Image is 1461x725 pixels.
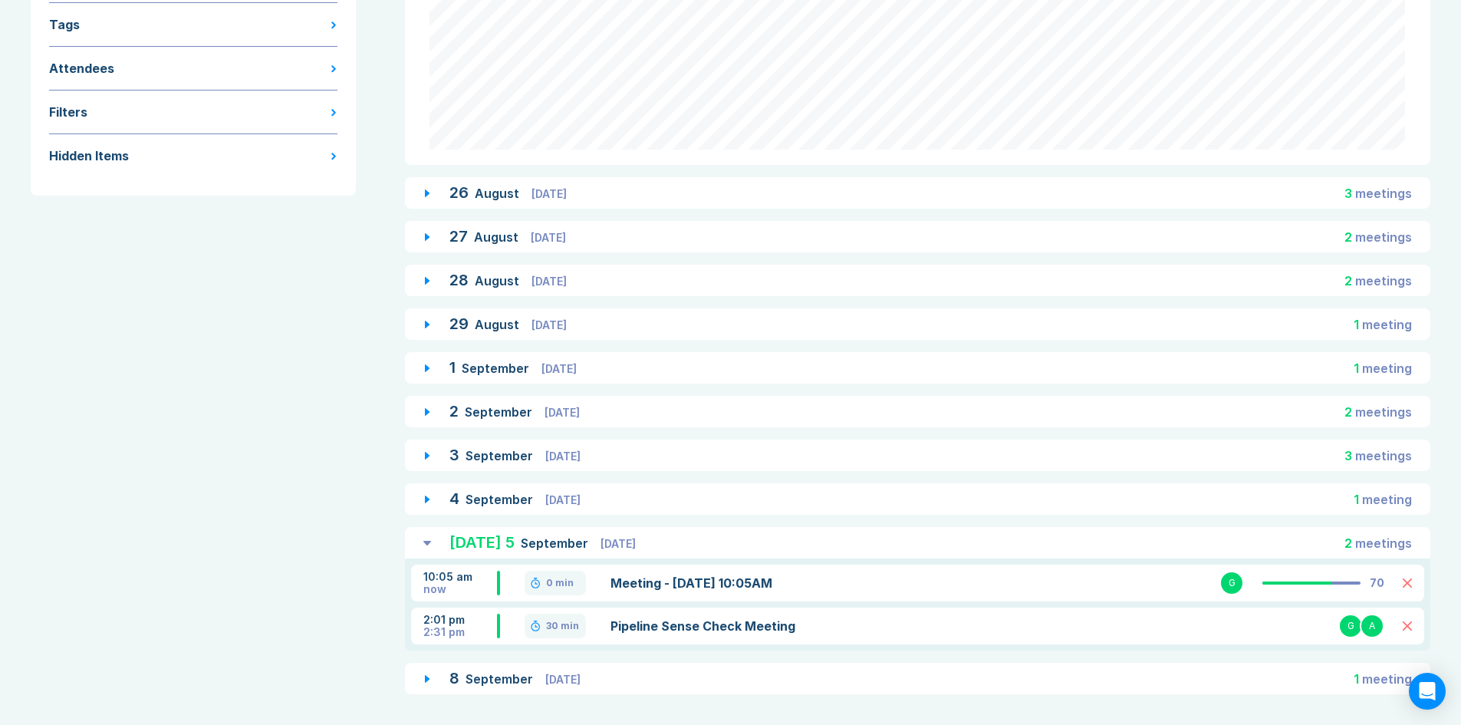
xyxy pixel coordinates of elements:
[466,448,536,463] span: September
[1354,492,1359,507] span: 1
[49,59,114,77] div: Attendees
[521,536,591,551] span: September
[610,574,940,592] a: Meeting - [DATE] 10:05AM
[1354,361,1359,376] span: 1
[1344,536,1352,551] span: 2
[1344,229,1352,245] span: 2
[1355,229,1412,245] span: meeting s
[601,537,636,550] span: [DATE]
[531,275,567,288] span: [DATE]
[49,103,87,121] div: Filters
[449,669,459,687] span: 8
[449,183,469,202] span: 26
[1362,671,1412,687] span: meeting
[475,317,522,332] span: August
[1355,273,1412,288] span: meeting s
[1344,273,1352,288] span: 2
[449,533,515,552] span: [DATE] 5
[610,617,940,635] a: Pipeline Sense Check Meeting
[474,229,522,245] span: August
[449,271,469,289] span: 28
[546,577,574,589] div: 0 min
[531,187,567,200] span: [DATE]
[1355,448,1412,463] span: meeting s
[475,273,522,288] span: August
[1360,614,1384,638] div: A
[546,620,579,632] div: 30 min
[545,673,581,686] span: [DATE]
[423,614,497,626] div: 2:01 pm
[449,402,459,420] span: 2
[466,671,536,687] span: September
[1344,186,1352,201] span: 3
[449,446,459,464] span: 3
[423,571,497,583] div: 10:05 am
[1355,536,1412,551] span: meeting s
[1354,671,1359,687] span: 1
[545,406,580,419] span: [DATE]
[49,147,129,165] div: Hidden Items
[449,227,468,246] span: 27
[466,492,536,507] span: September
[475,186,522,201] span: August
[1355,404,1412,420] span: meeting s
[1362,361,1412,376] span: meeting
[1344,404,1352,420] span: 2
[1344,448,1352,463] span: 3
[1219,571,1244,595] div: G
[449,315,469,333] span: 29
[1354,317,1359,332] span: 1
[1355,186,1412,201] span: meeting s
[1403,621,1412,631] button: Delete
[465,404,535,420] span: September
[423,626,497,638] div: 2:31 pm
[462,361,532,376] span: September
[541,362,577,375] span: [DATE]
[545,450,581,463] span: [DATE]
[545,493,581,506] span: [DATE]
[1409,673,1446,710] div: Open Intercom Messenger
[1362,492,1412,507] span: meeting
[1338,614,1363,638] div: G
[449,489,459,508] span: 4
[449,358,456,377] span: 1
[49,15,80,34] div: Tags
[1362,317,1412,332] span: meeting
[1370,577,1384,589] div: 70
[1403,578,1412,588] button: Delete
[423,583,497,595] div: now
[531,318,567,331] span: [DATE]
[531,231,566,244] span: [DATE]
